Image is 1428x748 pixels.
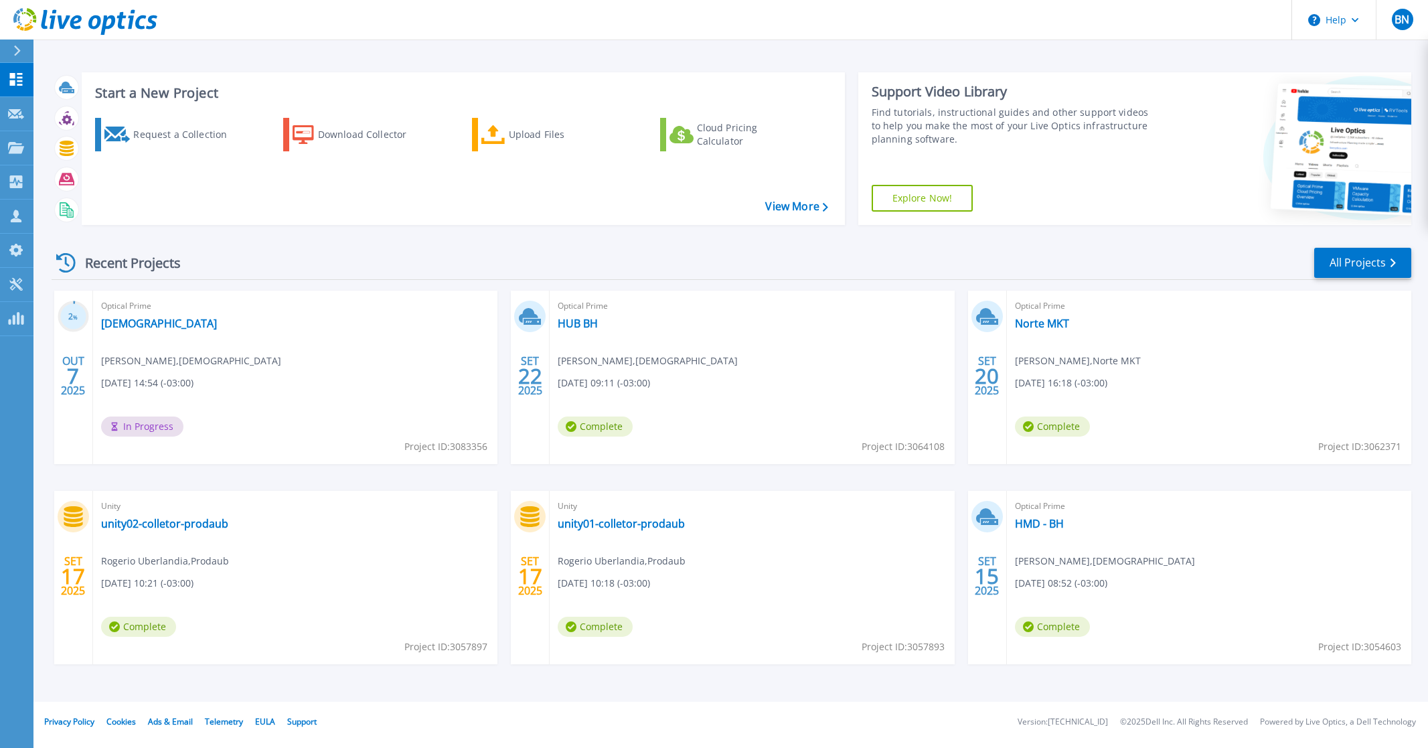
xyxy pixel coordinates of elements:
h3: Start a New Project [95,86,827,100]
a: Ads & Email [148,716,193,727]
div: SET 2025 [974,352,1000,400]
li: Version: [TECHNICAL_ID] [1018,718,1108,727]
span: Optical Prime [1015,299,1403,313]
div: Recent Projects [52,246,199,279]
div: Download Collector [318,121,425,148]
span: Optical Prime [1015,499,1403,514]
a: [DEMOGRAPHIC_DATA] [101,317,217,330]
span: 22 [518,370,542,382]
span: Project ID: 3083356 [404,439,487,454]
span: Project ID: 3057897 [404,640,487,654]
span: Project ID: 3057893 [862,640,945,654]
div: SET 2025 [518,352,543,400]
span: 17 [518,571,542,582]
span: 17 [61,571,85,582]
span: Rogerio Uberlandia , Prodaub [101,554,229,569]
span: % [73,313,78,321]
a: HMD - BH [1015,517,1064,530]
span: Complete [1015,417,1090,437]
a: Support [287,716,317,727]
span: Unity [101,499,489,514]
span: 20 [975,370,999,382]
span: Project ID: 3054603 [1318,640,1401,654]
span: Optical Prime [558,299,946,313]
span: [DATE] 14:54 (-03:00) [101,376,193,390]
span: [DATE] 10:21 (-03:00) [101,576,193,591]
div: OUT 2025 [60,352,86,400]
span: Project ID: 3064108 [862,439,945,454]
div: SET 2025 [60,552,86,601]
a: Upload Files [472,118,621,151]
span: Rogerio Uberlandia , Prodaub [558,554,686,569]
a: Explore Now! [872,185,973,212]
div: Upload Files [509,121,616,148]
a: HUB BH [558,317,598,330]
h3: 2 [58,309,89,325]
span: 7 [67,370,79,382]
div: Cloud Pricing Calculator [697,121,804,148]
span: Complete [101,617,176,637]
a: EULA [255,716,275,727]
span: [DATE] 16:18 (-03:00) [1015,376,1107,390]
li: Powered by Live Optics, a Dell Technology [1260,718,1416,727]
a: Cloud Pricing Calculator [660,118,809,151]
span: Optical Prime [101,299,489,313]
span: [PERSON_NAME] , Norte MKT [1015,354,1141,368]
span: In Progress [101,417,183,437]
a: Norte MKT [1015,317,1069,330]
a: unity02-colletor-prodaub [101,517,228,530]
span: [PERSON_NAME] , [DEMOGRAPHIC_DATA] [1015,554,1195,569]
span: Unity [558,499,946,514]
a: Cookies [106,716,136,727]
span: [DATE] 10:18 (-03:00) [558,576,650,591]
span: Complete [1015,617,1090,637]
div: SET 2025 [974,552,1000,601]
a: Privacy Policy [44,716,94,727]
span: [DATE] 08:52 (-03:00) [1015,576,1107,591]
a: Request a Collection [95,118,244,151]
div: SET 2025 [518,552,543,601]
span: 15 [975,571,999,582]
li: © 2025 Dell Inc. All Rights Reserved [1120,718,1248,727]
span: [DATE] 09:11 (-03:00) [558,376,650,390]
span: [PERSON_NAME] , [DEMOGRAPHIC_DATA] [558,354,738,368]
a: View More [765,200,827,213]
div: Find tutorials, instructional guides and other support videos to help you make the most of your L... [872,106,1156,146]
a: All Projects [1314,248,1411,278]
div: Support Video Library [872,83,1156,100]
span: BN [1395,14,1409,25]
span: Complete [558,617,633,637]
span: Complete [558,417,633,437]
span: Project ID: 3062371 [1318,439,1401,454]
span: [PERSON_NAME] , [DEMOGRAPHIC_DATA] [101,354,281,368]
a: Telemetry [205,716,243,727]
a: Download Collector [283,118,432,151]
div: Request a Collection [133,121,240,148]
a: unity01-colletor-prodaub [558,517,685,530]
